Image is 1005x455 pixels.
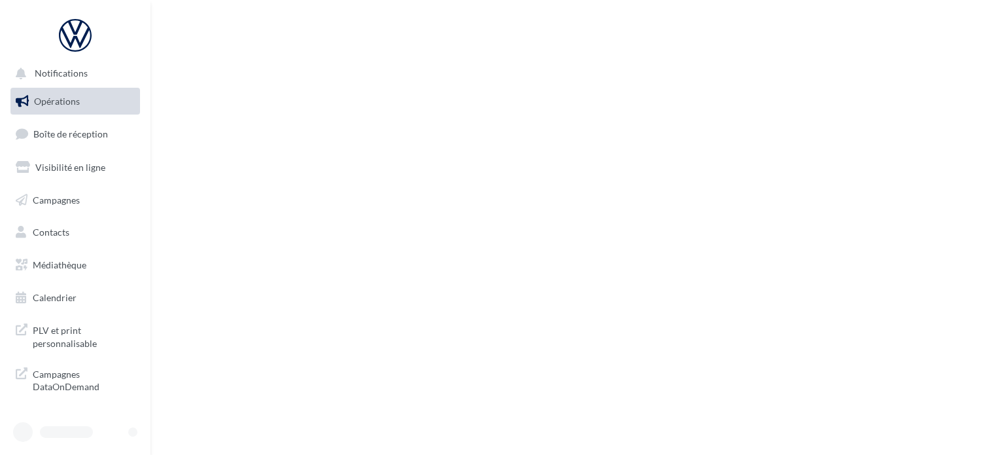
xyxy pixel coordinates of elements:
span: Visibilité en ligne [35,162,105,173]
span: Calendrier [33,292,77,303]
span: Opérations [34,96,80,107]
span: Notifications [35,68,88,79]
span: PLV et print personnalisable [33,321,135,350]
a: Calendrier [8,284,143,312]
a: Boîte de réception [8,120,143,148]
a: Opérations [8,88,143,115]
span: Campagnes DataOnDemand [33,365,135,393]
span: Médiathèque [33,259,86,270]
a: Campagnes DataOnDemand [8,360,143,399]
span: Contacts [33,227,69,238]
span: Boîte de réception [33,128,108,139]
a: Visibilité en ligne [8,154,143,181]
a: Médiathèque [8,251,143,279]
a: Contacts [8,219,143,246]
a: PLV et print personnalisable [8,316,143,355]
a: Campagnes [8,187,143,214]
span: Campagnes [33,194,80,205]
